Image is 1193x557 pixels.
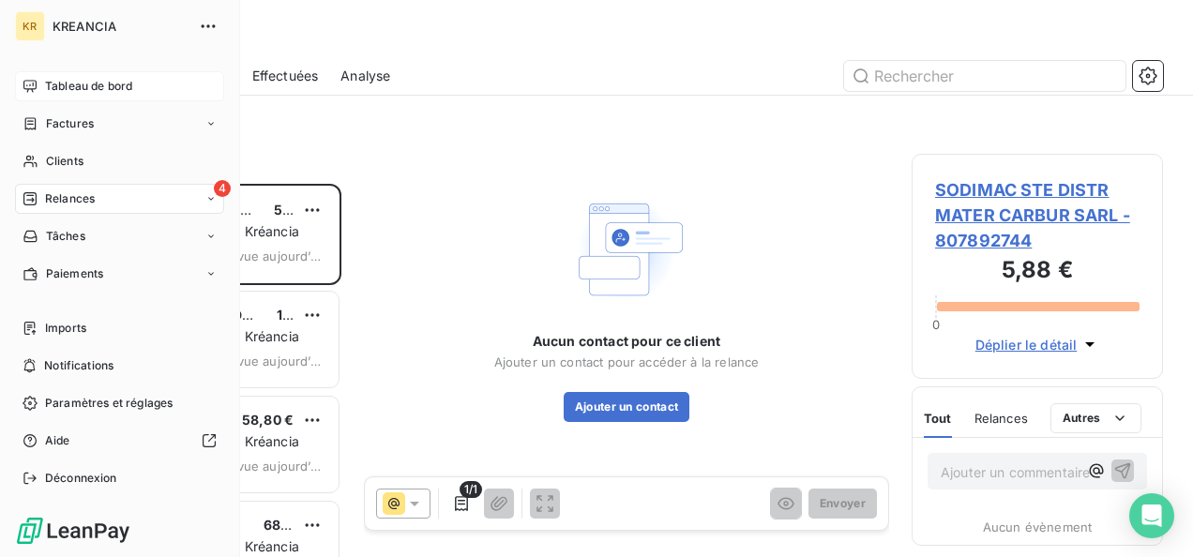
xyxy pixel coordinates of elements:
[45,190,95,207] span: Relances
[15,11,45,41] div: KR
[494,354,760,369] span: Ajouter un contact pour accéder à la relance
[252,67,319,85] span: Effectuées
[277,307,342,323] span: 1 519,76 €
[45,432,70,449] span: Aide
[45,78,132,95] span: Tableau de bord
[566,189,687,309] img: Empty state
[15,426,224,456] a: Aide
[217,459,324,474] span: prévue aujourd’hui
[975,335,1078,354] span: Déplier le détail
[340,67,390,85] span: Analyse
[533,332,720,351] span: Aucun contact pour ce client
[44,357,113,374] span: Notifications
[217,248,324,263] span: prévue aujourd’hui
[46,265,103,282] span: Paiements
[46,228,85,245] span: Tâches
[53,19,188,34] span: KREANCIA
[46,153,83,170] span: Clients
[45,395,173,412] span: Paramètres et réglages
[564,392,690,422] button: Ajouter un contact
[924,411,952,426] span: Tout
[1050,403,1141,433] button: Autres
[45,470,117,487] span: Déconnexion
[46,115,94,132] span: Factures
[217,354,324,369] span: prévue aujourd’hui
[264,517,315,533] span: 68,40 €
[1129,493,1174,538] div: Open Intercom Messenger
[970,334,1106,355] button: Déplier le détail
[935,253,1140,291] h3: 5,88 €
[242,412,294,428] span: 58,80 €
[932,317,940,332] span: 0
[15,516,131,546] img: Logo LeanPay
[274,202,317,218] span: 5,88 €
[974,411,1028,426] span: Relances
[983,519,1092,534] span: Aucun évènement
[844,61,1125,91] input: Rechercher
[45,320,86,337] span: Imports
[460,481,482,498] span: 1/1
[808,489,877,519] button: Envoyer
[214,180,231,197] span: 4
[935,177,1140,253] span: SODIMAC STE DISTR MATER CARBUR SARL - 807892744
